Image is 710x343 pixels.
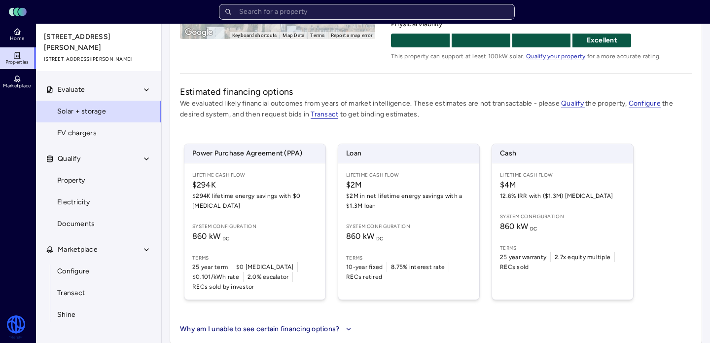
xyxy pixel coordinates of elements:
input: Search for a property [219,4,515,20]
span: Qualify [561,99,585,108]
a: Configure [35,261,162,282]
a: Configure [629,99,661,108]
p: Excellent [572,35,631,46]
span: System configuration [500,213,625,221]
span: 2.0% escalator [248,272,289,282]
span: 10-year fixed [346,262,383,272]
span: Loan [338,144,479,163]
span: Properties [5,59,29,65]
span: $294K [192,179,318,191]
a: Power Purchase Agreement (PPA)Lifetime Cash Flow$294K$294K lifetime energy savings with $0 [MEDIC... [184,144,326,300]
a: Transact [311,110,338,118]
a: Solar + storage [35,101,162,122]
span: System configuration [192,223,318,230]
span: 25 year warranty [500,252,546,262]
span: Documents [57,219,95,229]
img: Watershed [6,315,26,339]
sub: DC [376,235,384,242]
span: 8.75% interest rate [391,262,445,272]
span: 860 kW [346,231,384,241]
span: EV chargers [57,128,97,139]
span: 25 year term [192,262,228,272]
button: Keyboard shortcuts [232,32,277,39]
span: Lifetime Cash Flow [346,171,471,179]
span: 860 kW [192,231,230,241]
span: $0.101/kWh rate [192,272,239,282]
button: Evaluate [36,79,162,101]
span: Terms [192,254,318,262]
span: Solar + storage [57,106,106,117]
span: Terms [500,244,625,252]
span: [STREET_ADDRESS][PERSON_NAME] [44,32,154,53]
a: Shine [35,304,162,326]
span: Lifetime Cash Flow [192,171,318,179]
span: Property [57,175,85,186]
span: RECs sold [500,262,529,272]
a: EV chargers [35,122,162,144]
span: Power Purchase Agreement (PPA) [184,144,325,163]
span: [STREET_ADDRESS][PERSON_NAME] [44,55,154,63]
img: Google [182,26,215,39]
span: $294K lifetime energy savings with $0 [MEDICAL_DATA] [192,191,318,211]
a: Transact [35,282,162,304]
a: Documents [35,213,162,235]
span: Physical viability [391,19,692,30]
span: 860 kW [500,222,537,231]
a: LoanLifetime Cash Flow$2M$2M in net lifetime energy savings with a $1.3M loanSystem configuration... [338,144,480,300]
a: Report a map error [331,33,373,38]
span: Shine [57,309,75,320]
a: CashLifetime Cash Flow$4M12.6% IRR with ($1.3M) [MEDICAL_DATA]System configuration860 kW DCTerms2... [492,144,634,300]
span: Marketplace [58,244,98,255]
button: Qualify [36,148,162,170]
span: Electricity [57,197,90,208]
span: System configuration [346,223,471,230]
span: Qualify [58,153,80,164]
span: Home [10,36,24,41]
sub: DC [222,235,230,242]
button: Marketplace [36,239,162,261]
span: Lifetime Cash Flow [500,171,625,179]
span: Configure [57,266,89,277]
a: Terms (opens in new tab) [310,33,324,38]
a: Qualify your property [526,53,585,60]
span: Transact [311,110,338,119]
span: Configure [629,99,661,108]
a: Open this area in Google Maps (opens a new window) [182,26,215,39]
span: $4M [500,179,625,191]
a: Electricity [35,191,162,213]
h2: Estimated financing options [180,85,692,98]
span: This property can support at least 100kW solar. for a more accurate rating. [391,51,692,61]
span: $0 [MEDICAL_DATA] [236,262,293,272]
span: $2M [346,179,471,191]
button: Why am I unable to see certain financing options? [180,324,354,335]
span: 12.6% IRR with ($1.3M) [MEDICAL_DATA] [500,191,625,201]
span: Terms [346,254,471,262]
span: RECs sold by investor [192,282,254,292]
p: We evaluated likely financial outcomes from years of market intelligence. These estimates are not... [180,98,692,120]
sub: DC [530,226,537,232]
span: Cash [492,144,633,163]
span: Transact [57,288,85,299]
span: Evaluate [58,84,85,95]
button: Map Data [283,32,304,39]
span: $2M in net lifetime energy savings with a $1.3M loan [346,191,471,211]
span: RECs retired [346,272,382,282]
span: Marketplace [3,83,31,89]
span: 2.7x equity multiple [555,252,610,262]
a: Property [35,170,162,191]
a: Qualify [561,99,585,108]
